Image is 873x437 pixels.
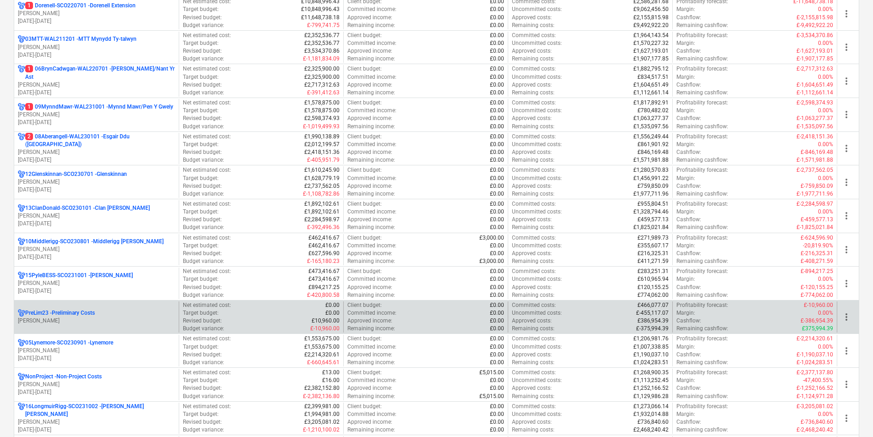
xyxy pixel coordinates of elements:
p: Remaining cashflow : [676,89,728,97]
p: £-2,418,151.36 [796,133,833,141]
p: Target budget : [183,175,219,182]
p: £1,570,227.32 [633,39,669,47]
p: £0.00 [490,216,504,224]
p: Client budget : [347,99,382,107]
p: NonProject - Non-Project Costs [25,373,102,381]
div: Project has multi currencies enabled [18,373,25,381]
p: £0.00 [490,22,504,29]
p: £11,648,738.18 [301,14,340,22]
p: Approved costs : [512,182,552,190]
p: £1,990,138.89 [304,133,340,141]
p: £1,627,193.01 [633,47,669,55]
p: [DATE] - [DATE] [18,287,175,295]
p: Uncommitted costs : [512,208,562,216]
p: Revised budget : [183,81,222,89]
p: £2,012,199.57 [304,141,340,148]
p: £1,328,794.46 [633,208,669,216]
p: [PERSON_NAME] [18,44,175,51]
p: £-1,063,277.37 [796,115,833,122]
p: £1,964,143.54 [633,32,669,39]
p: £0.00 [490,200,504,208]
div: PreLim23 -Preliminary Costs[PERSON_NAME] [18,309,175,325]
p: [PERSON_NAME] [18,246,175,253]
p: £0.00 [490,190,504,198]
p: Uncommitted costs : [512,175,562,182]
span: more_vert [841,8,852,19]
p: £0.00 [490,156,504,164]
p: Uncommitted costs : [512,5,562,13]
p: £459,577.13 [637,216,669,224]
p: Remaining cashflow : [676,190,728,198]
p: £1,112,661.14 [633,89,669,97]
p: Cashflow : [676,148,701,156]
div: 05Lynemore-SCO230901 -Lynemore[PERSON_NAME][DATE]-[DATE] [18,339,175,362]
p: Net estimated cost : [183,166,231,174]
p: £0.00 [490,175,504,182]
div: 10Middlerigg-SCO230801 -Middlerigg [PERSON_NAME][PERSON_NAME][DATE]-[DATE] [18,238,175,261]
p: Remaining cashflow : [676,123,728,131]
p: £1,628,779.19 [304,175,340,182]
p: £2,352,536.77 [304,32,340,39]
p: 10Middlerigg-SCO230801 - Middlerigg [PERSON_NAME] [25,238,164,246]
div: 1Dorenell-SCO220701 -Dorenell Extension[PERSON_NAME][DATE]-[DATE] [18,2,175,25]
p: Margin : [676,107,695,115]
p: Committed costs : [512,133,556,141]
div: 12Glenskinnan-SCO230701 -Glenskinnan[PERSON_NAME][DATE]-[DATE] [18,170,175,194]
p: Committed income : [347,5,396,13]
p: Profitability forecast : [676,99,728,107]
p: £1,535,097.56 [633,123,669,131]
p: Revised budget : [183,182,222,190]
div: 16LongmuirRigg-SCO231002 -[PERSON_NAME] [PERSON_NAME][PERSON_NAME][DATE]-[DATE] [18,403,175,434]
p: £0.00 [490,89,504,97]
p: Cashflow : [676,115,701,122]
p: [DATE] - [DATE] [18,119,175,126]
p: Dorenell-SCO220701 - Dorenell Extension [25,2,136,10]
p: 05Lynemore-SCO230901 - Lynemore [25,339,113,347]
p: £1,610,245.90 [304,166,340,174]
p: Client budget : [347,200,382,208]
p: £-2,284,598.97 [796,200,833,208]
span: 1 [25,2,33,9]
p: £1,280,570.83 [633,166,669,174]
p: 15PyleBESS-SCO231001 - [PERSON_NAME] [25,272,133,279]
span: more_vert [841,413,852,424]
p: Committed costs : [512,166,556,174]
p: Margin : [676,39,695,47]
p: Committed costs : [512,99,556,107]
p: Remaining income : [347,224,395,231]
p: Budget variance : [183,55,224,63]
p: Approved costs : [512,14,552,22]
p: Remaining costs : [512,89,555,97]
span: more_vert [841,42,852,53]
p: Remaining income : [347,22,395,29]
p: £-1,181,834.09 [303,55,340,63]
p: 0.00% [818,39,833,47]
p: Revised budget : [183,14,222,22]
p: £780,482.02 [637,107,669,115]
p: 08Aberangell-WAL230101 - Esgair Ddu ([GEOGRAPHIC_DATA]) [25,133,175,148]
p: Profitability forecast : [676,65,728,73]
p: £-2,737,562.05 [796,166,833,174]
p: £0.00 [490,73,504,81]
p: £0.00 [490,5,504,13]
p: £2,325,900.00 [304,65,340,73]
p: Target budget : [183,39,219,47]
p: Remaining income : [347,156,395,164]
p: Remaining costs : [512,156,555,164]
p: Revised budget : [183,148,222,156]
p: [DATE] - [DATE] [18,156,175,164]
p: Target budget : [183,141,219,148]
p: Margin : [676,208,695,216]
p: 13ClanDonald-SCO230101 - Clan [PERSON_NAME] [25,204,150,212]
p: Approved income : [347,14,392,22]
p: Budget variance : [183,89,224,97]
p: £1,882,795.12 [633,65,669,73]
div: 109MynndMawr-WAL231001 -Mynnd Mawr/Pen Y Gwely[PERSON_NAME][DATE]-[DATE] [18,103,175,126]
p: £1,892,102.61 [304,208,340,216]
p: £2,737,562.05 [304,182,340,190]
p: £1,907,177.85 [633,55,669,63]
p: Cashflow : [676,14,701,22]
p: £2,284,598.97 [304,216,340,224]
p: Approved costs : [512,81,552,89]
p: £1,571,981.88 [633,156,669,164]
